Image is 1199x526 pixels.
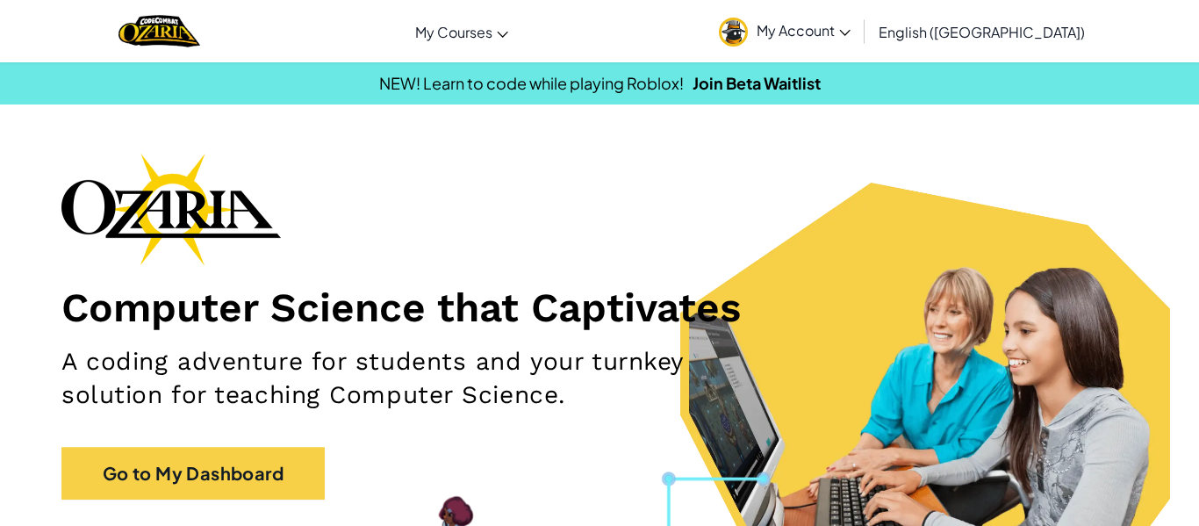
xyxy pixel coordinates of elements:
h1: Computer Science that Captivates [61,283,1138,332]
h2: A coding adventure for students and your turnkey solution for teaching Computer Science. [61,345,782,412]
a: English ([GEOGRAPHIC_DATA]) [870,8,1094,55]
img: avatar [719,18,748,47]
span: My Account [757,21,851,40]
span: English ([GEOGRAPHIC_DATA]) [879,23,1085,41]
a: My Account [710,4,859,59]
a: Ozaria by CodeCombat logo [118,13,200,49]
a: Go to My Dashboard [61,447,325,500]
a: Join Beta Waitlist [693,73,821,93]
a: My Courses [406,8,517,55]
img: Home [118,13,200,49]
img: Ozaria branding logo [61,153,281,265]
span: My Courses [415,23,492,41]
span: NEW! Learn to code while playing Roblox! [379,73,684,93]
